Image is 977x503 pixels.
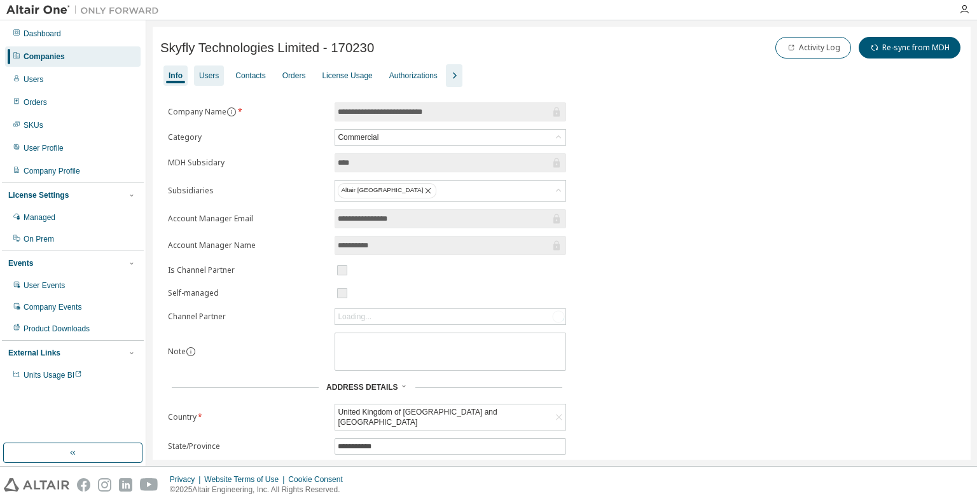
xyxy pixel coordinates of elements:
[859,37,960,59] button: Re-sync from MDH
[389,71,438,81] div: Authorizations
[168,441,327,451] label: State/Province
[8,258,33,268] div: Events
[168,265,327,275] label: Is Channel Partner
[335,309,565,324] div: Loading...
[24,143,64,153] div: User Profile
[168,214,327,224] label: Account Manager Email
[168,107,327,117] label: Company Name
[168,132,327,142] label: Category
[326,383,398,392] span: Address Details
[168,240,327,251] label: Account Manager Name
[77,478,90,492] img: facebook.svg
[24,74,43,85] div: Users
[24,120,43,130] div: SKUs
[235,71,265,81] div: Contacts
[170,474,204,485] div: Privacy
[8,348,60,358] div: External Links
[119,478,132,492] img: linkedin.svg
[322,71,372,81] div: License Usage
[168,312,327,322] label: Channel Partner
[24,52,65,62] div: Companies
[4,478,69,492] img: altair_logo.svg
[170,485,350,495] p: © 2025 Altair Engineering, Inc. All Rights Reserved.
[6,4,165,17] img: Altair One
[24,166,80,176] div: Company Profile
[168,412,327,422] label: Country
[160,41,374,55] span: Skyfly Technologies Limited - 170230
[8,190,69,200] div: License Settings
[199,71,219,81] div: Users
[168,158,327,168] label: MDH Subsidary
[338,183,436,198] div: Altair [GEOGRAPHIC_DATA]
[282,71,306,81] div: Orders
[204,474,288,485] div: Website Terms of Use
[168,346,186,357] label: Note
[226,107,237,117] button: information
[336,130,380,144] div: Commercial
[335,181,565,201] div: Altair [GEOGRAPHIC_DATA]
[140,478,158,492] img: youtube.svg
[24,280,65,291] div: User Events
[335,130,565,145] div: Commercial
[24,302,81,312] div: Company Events
[24,97,47,107] div: Orders
[98,478,111,492] img: instagram.svg
[336,405,552,429] div: United Kingdom of [GEOGRAPHIC_DATA] and [GEOGRAPHIC_DATA]
[24,212,55,223] div: Managed
[335,404,565,430] div: United Kingdom of [GEOGRAPHIC_DATA] and [GEOGRAPHIC_DATA]
[168,186,327,196] label: Subsidiaries
[24,324,90,334] div: Product Downloads
[24,29,61,39] div: Dashboard
[288,474,350,485] div: Cookie Consent
[169,71,183,81] div: Info
[24,234,54,244] div: On Prem
[24,371,82,380] span: Units Usage BI
[186,347,196,357] button: information
[168,288,327,298] label: Self-managed
[338,312,371,322] div: Loading...
[775,37,851,59] button: Activity Log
